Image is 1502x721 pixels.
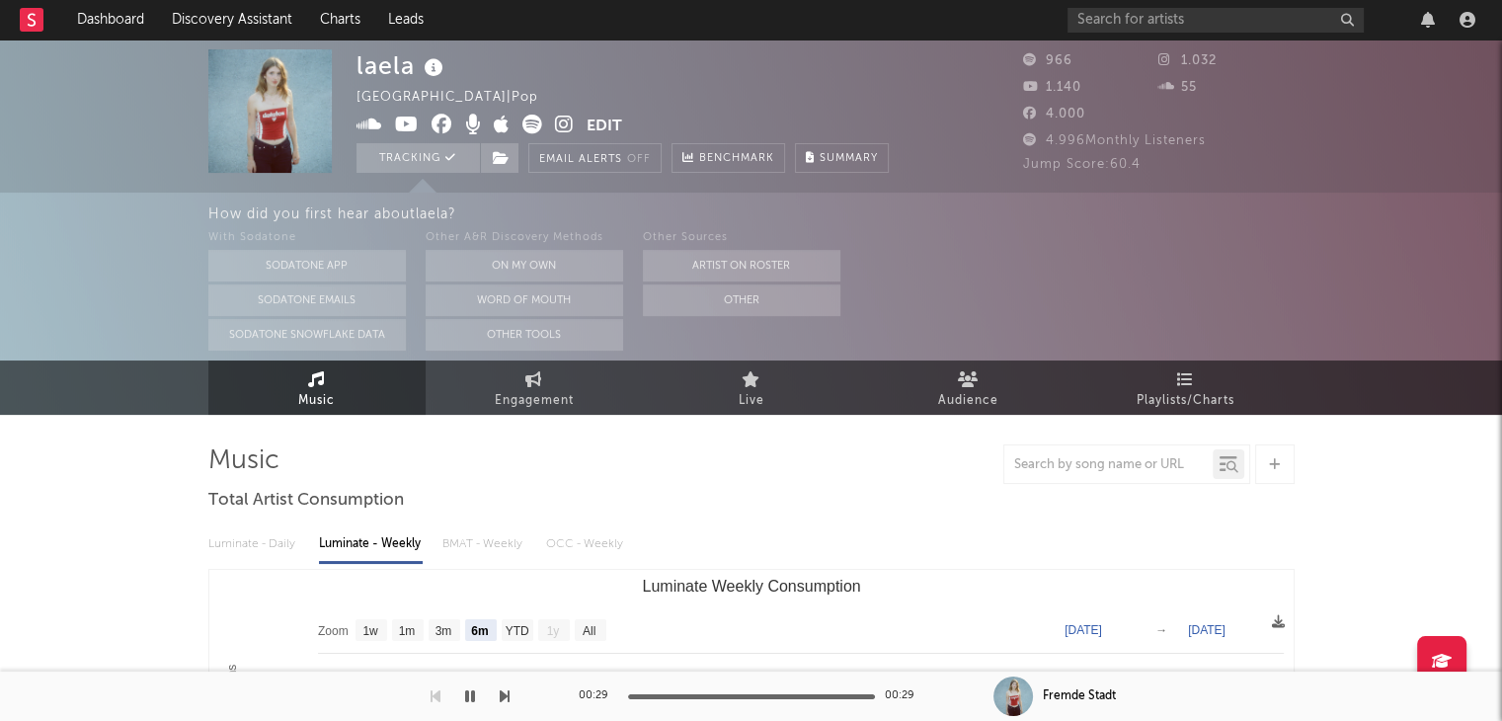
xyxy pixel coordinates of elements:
text: → [1155,623,1167,637]
button: Tracking [356,143,480,173]
text: 1y [546,624,559,638]
span: Total Artist Consumption [208,489,404,513]
div: Luminate - Weekly [319,527,423,561]
span: 1.140 [1023,81,1081,94]
text: YTD [505,624,528,638]
div: 00:29 [885,684,924,708]
text: [DATE] [1188,623,1225,637]
button: Other Tools [426,319,623,351]
em: Off [627,154,651,165]
div: Fremde Stadt [1043,687,1116,705]
text: Zoom [318,624,349,638]
span: Summary [820,153,878,164]
div: laela [356,49,448,82]
button: Sodatone App [208,250,406,281]
span: Playlists/Charts [1137,389,1234,413]
div: 00:29 [579,684,618,708]
div: With Sodatone [208,226,406,250]
span: 966 [1023,54,1072,67]
div: Other A&R Discovery Methods [426,226,623,250]
span: Audience [938,389,998,413]
button: Other [643,284,840,316]
a: Music [208,360,426,415]
a: Benchmark [672,143,785,173]
div: [GEOGRAPHIC_DATA] | Pop [356,86,561,110]
text: [DATE] [1065,623,1102,637]
span: Music [298,389,335,413]
input: Search for artists [1067,8,1364,33]
button: On My Own [426,250,623,281]
text: 3m [435,624,451,638]
button: Sodatone Emails [208,284,406,316]
button: Edit [587,115,622,139]
span: 4.996 Monthly Listeners [1023,134,1206,147]
span: 4.000 [1023,108,1085,120]
span: Jump Score: 60.4 [1023,158,1141,171]
a: Live [643,360,860,415]
span: 1.032 [1158,54,1217,67]
text: 1m [398,624,415,638]
text: 1w [362,624,378,638]
text: Luminate Weekly Consumption [642,578,860,595]
span: Benchmark [699,147,774,171]
text: 6m [471,624,488,638]
input: Search by song name or URL [1004,457,1213,473]
button: Summary [795,143,889,173]
button: Word Of Mouth [426,284,623,316]
button: Sodatone Snowflake Data [208,319,406,351]
button: Email AlertsOff [528,143,662,173]
text: All [582,624,594,638]
span: Engagement [495,389,574,413]
button: Artist on Roster [643,250,840,281]
span: 55 [1158,81,1197,94]
a: Playlists/Charts [1077,360,1295,415]
a: Engagement [426,360,643,415]
a: Audience [860,360,1077,415]
div: Other Sources [643,226,840,250]
span: Live [739,389,764,413]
